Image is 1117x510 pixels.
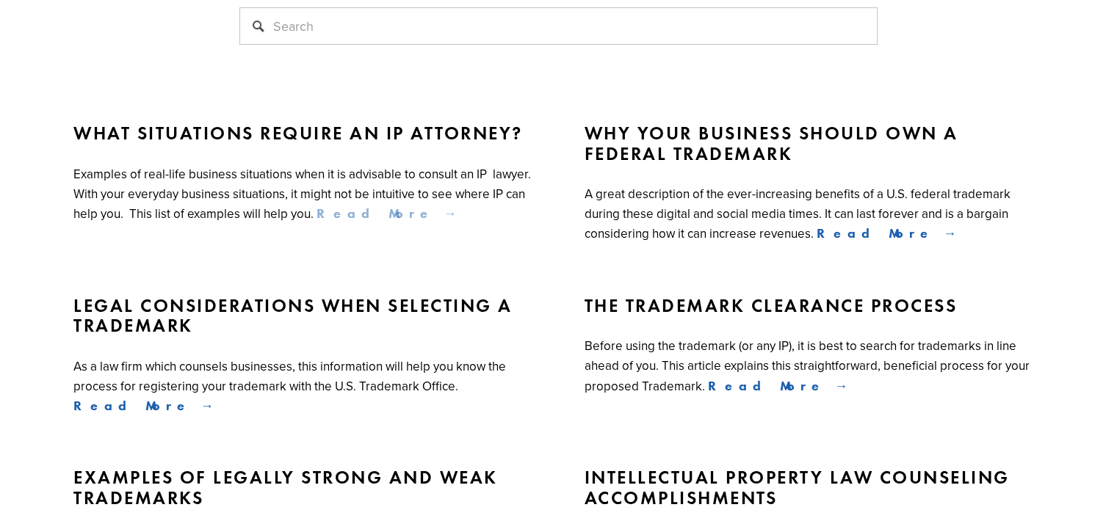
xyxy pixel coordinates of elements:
[585,337,1033,394] p: Before using the trademark (or any IP), it is best to search for trademarks in line ahead of you....
[585,185,1013,242] p: A great description of the ever-increasing benefits of a U.S. federal trademark during these digi...
[708,378,848,394] a: Read More
[73,398,214,414] a: Read More
[817,225,957,241] a: Read More
[585,123,1044,164] a: Why Your Business Should Own a Federal Trademark
[73,296,533,336] a: Legal Considerations When Selecting a Trademark
[585,296,1044,316] a: The Trademark Clearance Process
[585,467,1044,508] a: Intellectual Property Law Counseling Accomplishments
[239,7,878,45] input: Search
[73,467,533,508] a: Examples of Legally Strong and Weak Trademarks
[317,205,457,222] a: Read More
[73,123,533,144] a: What Situations Require an IP Attorney?
[73,165,537,222] p: Examples of real-life business situations when it is advisable to consult an IP lawyer. With your...
[73,357,509,395] p: As a law firm which counsels businesses, this information will help you know the process for regi...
